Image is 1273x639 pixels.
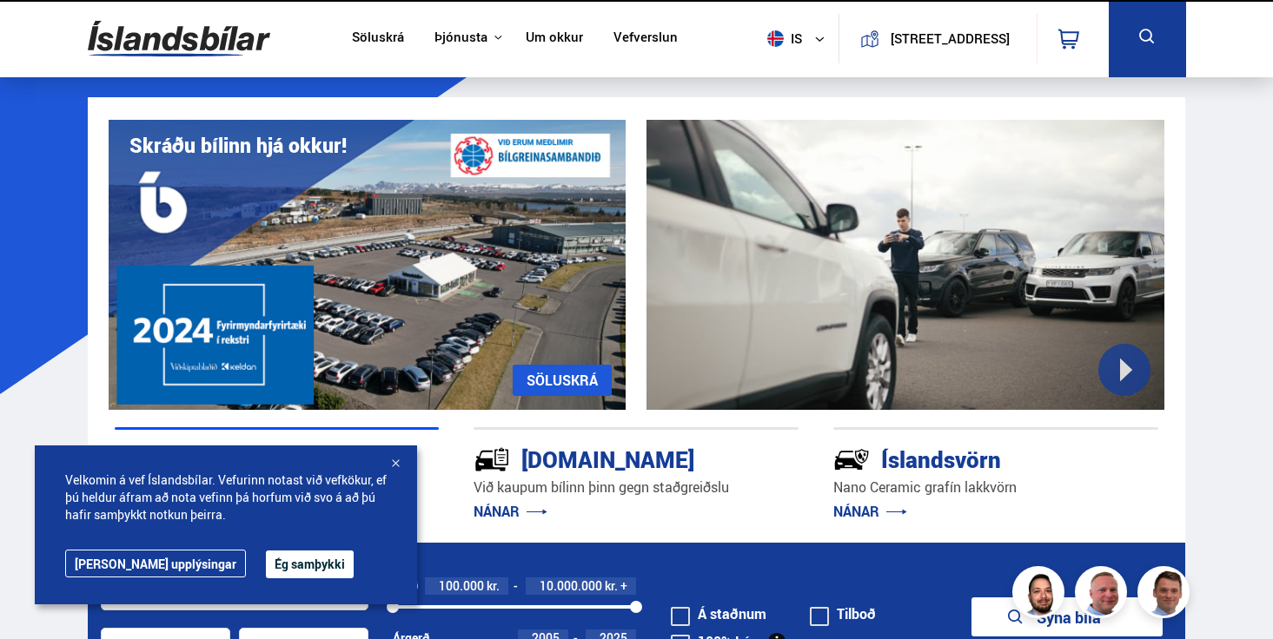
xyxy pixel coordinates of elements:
[129,134,347,157] h1: Skráðu bílinn hjá okkur!
[487,579,500,593] span: kr.
[1077,569,1130,621] img: siFngHWaQ9KaOqBr.png
[474,478,799,497] p: Við kaupum bílinn þinn gegn staðgreiðslu
[88,10,270,67] img: G0Ugv5HjCgRt.svg
[474,502,547,521] a: NÁNAR
[620,579,627,593] span: +
[1140,569,1192,621] img: FbJEzSuNWCJXmdc-.webp
[833,441,870,478] img: -Svtn6bYgwAsiwNX.svg
[109,120,627,410] img: eKx6w-_Home_640_.png
[1015,569,1067,621] img: nhp88E3Fdnt1Opn2.png
[833,502,907,521] a: NÁNAR
[526,30,583,48] a: Um okkur
[115,443,378,473] div: Íslandsbílar
[434,30,487,46] button: Þjónusta
[474,443,737,473] div: [DOMAIN_NAME]
[65,550,246,577] a: [PERSON_NAME] upplýsingar
[352,30,404,48] a: Söluskrá
[849,14,1026,63] a: [STREET_ADDRESS]
[671,607,766,621] label: Á staðnum
[65,471,387,524] span: Velkomin á vef Íslandsbílar. Vefurinn notast við vefkökur, ef þú heldur áfram að nota vefinn þá h...
[760,13,839,64] button: is
[833,443,1097,473] div: Íslandsvörn
[540,577,602,594] span: 10.000.000
[613,30,678,48] a: Vefverslun
[767,30,784,47] img: svg+xml;base64,PHN2ZyB4bWxucz0iaHR0cDovL3d3dy53My5vcmcvMjAwMC9zdmciIHdpZHRoPSI1MTIiIGhlaWdodD0iNT...
[266,550,354,578] button: Ég samþykki
[971,597,1163,636] button: Sýna bíla
[886,31,1014,46] button: [STREET_ADDRESS]
[833,478,1158,497] p: Nano Ceramic grafín lakkvörn
[115,441,151,478] img: JRvxyua_JYH6wB4c.svg
[513,365,612,396] a: SÖLUSKRÁ
[439,577,484,594] span: 100.000
[760,30,804,47] span: is
[605,579,618,593] span: kr.
[474,441,510,478] img: tr5P-W3DuiFaO7aO.svg
[810,607,876,621] label: Tilboð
